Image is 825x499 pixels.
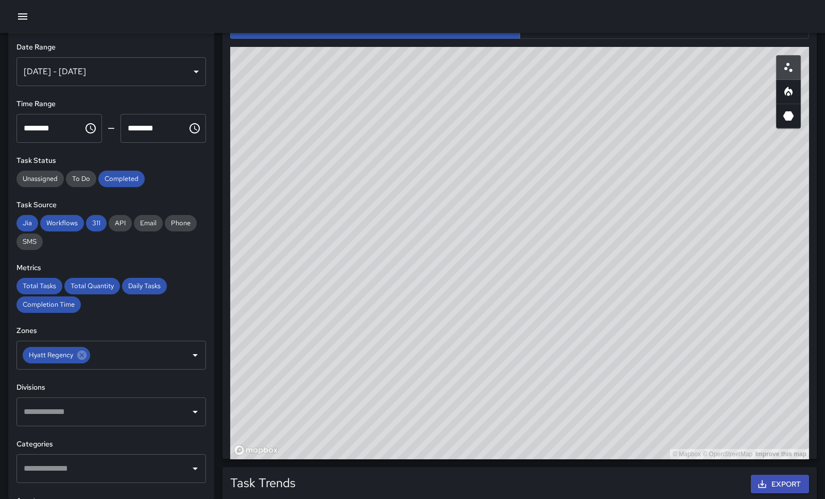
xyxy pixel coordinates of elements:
[134,215,163,231] div: Email
[122,278,167,294] div: Daily Tasks
[23,349,79,361] span: Hyatt Regency
[776,55,801,80] button: Scatterplot
[23,347,90,363] div: Hyatt Regency
[776,79,801,104] button: Heatmap
[16,296,81,313] div: Completion Time
[80,118,101,139] button: Choose time, selected time is 12:00 AM
[16,262,206,274] h6: Metrics
[64,278,120,294] div: Total Quantity
[16,171,64,187] div: Unassigned
[86,215,107,231] div: 311
[16,42,206,53] h6: Date Range
[16,98,206,110] h6: Time Range
[40,215,84,231] div: Workflows
[16,439,206,450] h6: Categories
[16,57,206,86] div: [DATE] - [DATE]
[16,237,43,246] span: SMS
[66,171,96,187] div: To Do
[16,278,62,294] div: Total Tasks
[109,215,132,231] div: API
[188,405,202,419] button: Open
[782,110,795,122] svg: 3D Heatmap
[98,174,145,183] span: Completed
[751,475,809,494] button: Export
[782,61,795,74] svg: Scatterplot
[109,219,132,227] span: API
[86,219,107,227] span: 311
[16,219,38,227] span: Jia
[98,171,145,187] div: Completed
[776,104,801,128] button: 3D Heatmap
[16,281,62,290] span: Total Tasks
[782,86,795,98] svg: Heatmap
[66,174,96,183] span: To Do
[16,382,206,393] h6: Divisions
[134,219,163,227] span: Email
[165,219,197,227] span: Phone
[16,199,206,211] h6: Task Source
[16,215,38,231] div: Jia
[64,281,120,290] span: Total Quantity
[165,215,197,231] div: Phone
[16,325,206,337] h6: Zones
[16,234,43,250] div: SMS
[188,348,202,362] button: Open
[16,300,81,309] span: Completion Time
[40,219,84,227] span: Workflows
[16,174,64,183] span: Unassigned
[188,461,202,476] button: Open
[16,155,206,167] h6: Task Status
[184,118,205,139] button: Choose time, selected time is 11:59 PM
[122,281,167,290] span: Daily Tasks
[230,475,296,491] h5: Task Trends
